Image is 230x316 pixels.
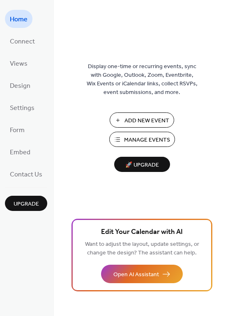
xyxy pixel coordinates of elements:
span: Connect [10,35,35,48]
span: Views [10,57,28,71]
span: Settings [10,102,34,115]
span: Contact Us [10,168,42,181]
span: Embed [10,146,30,159]
span: Display one-time or recurring events, sync with Google, Outlook, Zoom, Eventbrite, Wix Events or ... [87,62,198,97]
span: Upgrade [14,200,39,208]
span: Home [10,13,28,26]
button: Upgrade [5,196,47,211]
a: Form [5,121,30,139]
span: Edit Your Calendar with AI [101,227,183,238]
a: Home [5,10,32,28]
a: Design [5,76,35,94]
a: Settings [5,98,39,117]
a: Connect [5,32,40,50]
button: Open AI Assistant [101,265,183,283]
button: 🚀 Upgrade [114,157,170,172]
span: Add New Event [124,117,169,125]
span: Form [10,124,25,137]
button: Manage Events [109,132,175,147]
button: Add New Event [110,112,174,128]
a: Embed [5,143,35,161]
span: Manage Events [124,136,170,144]
span: Want to adjust the layout, update settings, or change the design? The assistant can help. [85,239,199,259]
span: 🚀 Upgrade [119,160,165,171]
span: Open AI Assistant [113,270,159,279]
a: Contact Us [5,165,47,183]
a: Views [5,54,32,72]
span: Design [10,80,30,93]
